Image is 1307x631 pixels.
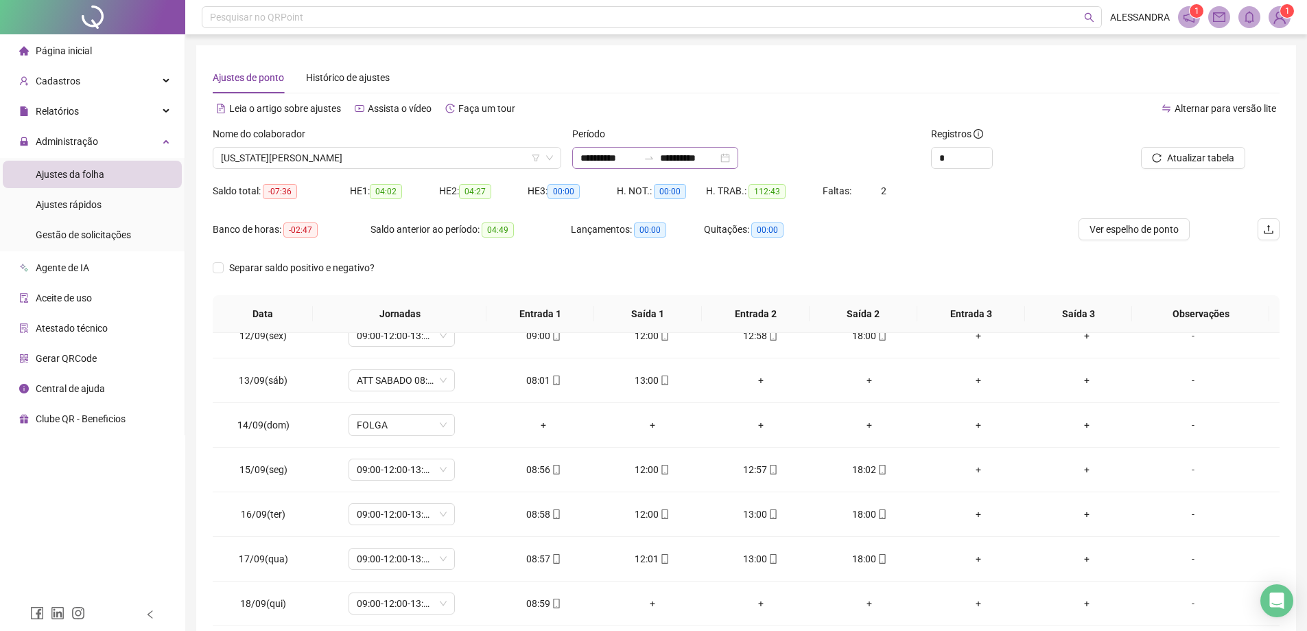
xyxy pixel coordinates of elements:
span: mobile [767,554,778,564]
span: mobile [767,465,778,474]
th: Observações [1132,295,1269,333]
span: 00:00 [751,222,784,238]
div: + [1044,507,1130,522]
div: 08:56 [500,462,587,477]
span: facebook [30,606,44,620]
span: Página inicial [36,45,92,56]
div: HE 2: [439,183,528,199]
span: 16/09(ter) [241,509,285,520]
span: lock [19,137,29,146]
div: + [935,551,1022,566]
span: mobile [767,331,778,341]
span: swap [1162,104,1171,113]
div: + [935,417,1022,433]
span: down [545,154,554,162]
span: 00:00 [547,184,580,199]
span: mobile [659,465,670,474]
span: Ajustes da folha [36,169,104,180]
span: Histórico de ajustes [306,72,390,83]
th: Saída 3 [1025,295,1133,333]
span: 09:00-12:00-13:00-18:00 [357,549,447,569]
span: mobile [876,509,887,519]
div: + [1044,551,1130,566]
div: 18:02 [826,462,912,477]
span: mobile [767,509,778,519]
span: 2 [881,185,886,196]
span: Faça um tour [458,103,515,114]
span: Observações [1143,306,1258,321]
span: upload [1263,224,1274,235]
span: Agente de IA [36,262,89,273]
span: user-add [19,76,29,86]
th: Jornadas [313,295,486,333]
span: 00:00 [654,184,686,199]
div: + [826,596,912,611]
div: + [609,596,695,611]
button: Ver espelho de ponto [1079,218,1190,240]
div: 12:58 [718,328,804,343]
div: 12:57 [718,462,804,477]
span: 112:43 [749,184,786,199]
button: Atualizar tabela [1141,147,1245,169]
div: 08:01 [500,373,587,388]
div: 09:00 [500,328,587,343]
div: 18:00 [826,551,912,566]
div: 13:00 [718,551,804,566]
span: mobile [876,554,887,564]
span: 17/09(qua) [239,553,288,564]
span: Ver espelho de ponto [1090,222,1179,237]
span: reload [1152,153,1162,163]
span: file-text [216,104,226,113]
div: + [718,596,804,611]
span: 13/09(sáb) [239,375,287,386]
span: Ajustes de ponto [213,72,284,83]
span: 09:00-12:00-13:00-18:00 [357,325,447,346]
span: mobile [876,331,887,341]
span: Aceite de uso [36,292,92,303]
span: mobile [659,331,670,341]
span: Separar saldo positivo e negativo? [224,260,380,275]
div: 12:01 [609,551,695,566]
span: bell [1243,11,1256,23]
span: mobile [550,376,561,385]
div: + [826,417,912,433]
span: FOLGA [357,415,447,435]
span: Alternar para versão lite [1175,103,1276,114]
span: 1 [1285,6,1290,16]
span: Assista o vídeo [368,103,432,114]
span: info-circle [19,384,29,393]
span: Faltas: [823,185,853,196]
span: WASHINGTON BORGES FERREIRA [221,148,553,168]
div: - [1153,551,1234,566]
div: - [1153,373,1234,388]
span: mobile [876,465,887,474]
span: to [644,152,655,163]
span: filter [532,154,540,162]
span: Relatórios [36,106,79,117]
div: + [1044,417,1130,433]
div: 08:58 [500,507,587,522]
div: + [718,373,804,388]
span: Atestado técnico [36,323,108,334]
span: Central de ajuda [36,383,105,394]
label: Nome do colaborador [213,126,314,141]
div: - [1153,462,1234,477]
div: - [1153,507,1234,522]
div: HE 1: [350,183,439,199]
span: Ajustes rápidos [36,199,102,210]
span: swap-right [644,152,655,163]
div: 13:00 [718,507,804,522]
span: 09:00-12:00-13:00-18:00 [357,593,447,614]
span: 04:27 [459,184,491,199]
span: left [145,610,155,619]
span: gift [19,414,29,424]
div: + [935,373,1022,388]
div: + [718,417,804,433]
span: Gerar QRCode [36,353,97,364]
span: search [1084,12,1094,23]
div: 18:00 [826,507,912,522]
div: Saldo total: [213,183,350,199]
th: Entrada 3 [917,295,1025,333]
span: Registros [931,126,983,141]
th: Data [213,295,313,333]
